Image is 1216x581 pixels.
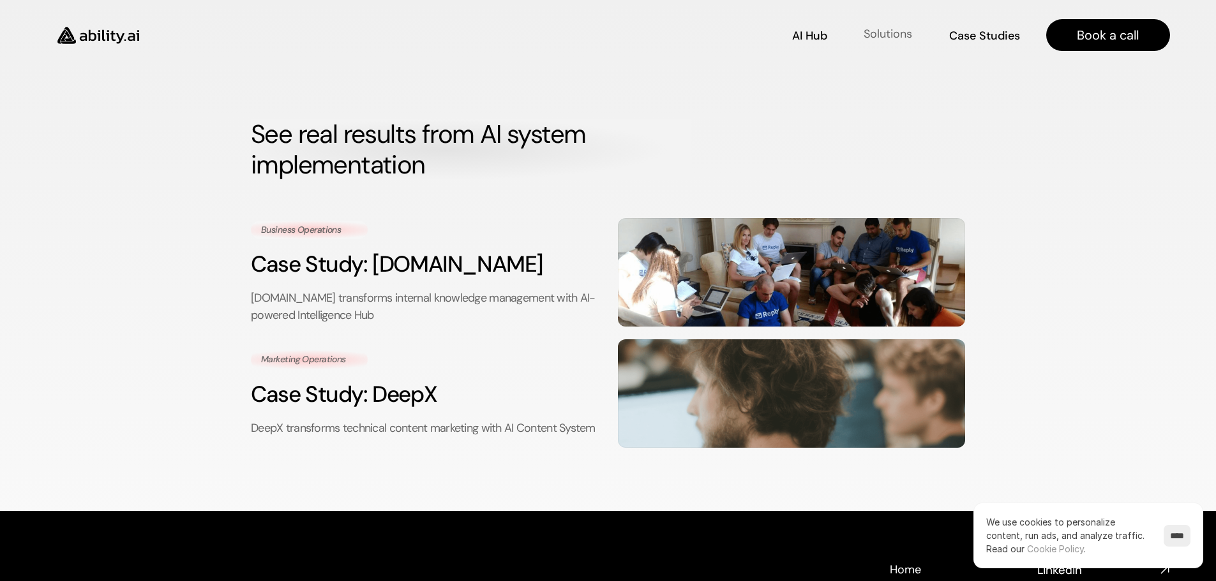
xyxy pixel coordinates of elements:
a: Book a call [1046,19,1170,51]
h3: Case Study: DeepX [251,379,599,410]
a: Linkedin [1037,562,1170,578]
a: Cookie Policy [1027,543,1084,554]
h4: Linkedin [1037,562,1155,578]
a: Solutions [862,24,913,47]
p: Book a call [1077,26,1139,44]
p: AI Hub [792,28,827,44]
span: Read our . [986,543,1086,554]
p: Case Studies [949,28,1020,44]
nav: Main navigation [157,19,1170,51]
p: [DOMAIN_NAME] transforms internal knowledge management with AI-powered Intelligence Hub [251,290,599,324]
strong: See real results from AI system implementation [251,117,592,181]
a: AI Hub [792,24,827,47]
a: Marketing OperationsCase Study: DeepXDeepX transforms technical content marketing with AI Content... [251,339,965,448]
p: DeepX transforms technical content marketing with AI Content System [251,420,599,437]
a: Home [889,562,922,576]
a: Business OperationsCase Study: [DOMAIN_NAME][DOMAIN_NAME] transforms internal knowledge managemen... [251,218,965,327]
p: Business Operations [261,223,357,236]
p: We use cookies to personalize content, run ads, and analyze traffic. [986,515,1151,555]
nav: Social media links [1037,562,1170,578]
a: Case Studies [949,24,1021,47]
p: Home [890,562,921,578]
p: Marketing Operations [261,353,357,366]
p: Solutions [864,26,912,42]
h3: Case Study: [DOMAIN_NAME] [251,249,599,280]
